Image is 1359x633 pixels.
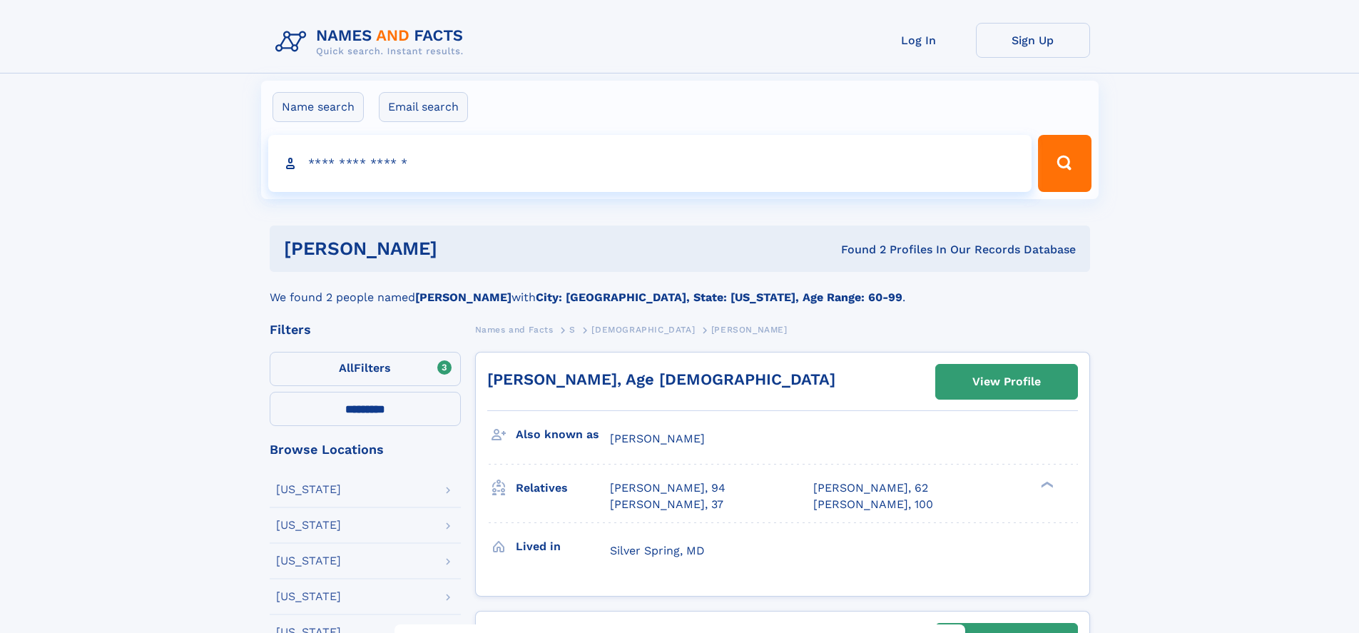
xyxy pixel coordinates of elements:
div: [US_STATE] [276,555,341,567]
span: All [339,361,354,375]
div: We found 2 people named with . [270,272,1090,306]
div: [US_STATE] [276,591,341,602]
label: Filters [270,352,461,386]
a: View Profile [936,365,1077,399]
a: [PERSON_NAME], 100 [813,497,933,512]
a: [PERSON_NAME], 62 [813,480,928,496]
span: Silver Spring, MD [610,544,705,557]
a: Log In [862,23,976,58]
div: ❯ [1037,480,1054,490]
h3: Lived in [516,535,610,559]
label: Email search [379,92,468,122]
a: [PERSON_NAME], 94 [610,480,726,496]
span: S [569,325,576,335]
div: View Profile [972,365,1041,398]
a: [PERSON_NAME], 37 [610,497,723,512]
a: [DEMOGRAPHIC_DATA] [591,320,695,338]
a: Names and Facts [475,320,554,338]
a: Sign Up [976,23,1090,58]
img: Logo Names and Facts [270,23,475,61]
div: [US_STATE] [276,484,341,495]
a: [PERSON_NAME], Age [DEMOGRAPHIC_DATA] [487,370,835,388]
input: search input [268,135,1032,192]
span: [PERSON_NAME] [610,432,705,445]
span: [DEMOGRAPHIC_DATA] [591,325,695,335]
h1: [PERSON_NAME] [284,240,639,258]
label: Name search [273,92,364,122]
a: S [569,320,576,338]
h3: Also known as [516,422,610,447]
b: City: [GEOGRAPHIC_DATA], State: [US_STATE], Age Range: 60-99 [536,290,902,304]
button: Search Button [1038,135,1091,192]
h3: Relatives [516,476,610,500]
span: [PERSON_NAME] [711,325,788,335]
div: [US_STATE] [276,520,341,531]
div: Filters [270,323,461,336]
div: Browse Locations [270,443,461,456]
b: [PERSON_NAME] [415,290,511,304]
div: Found 2 Profiles In Our Records Database [639,242,1076,258]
